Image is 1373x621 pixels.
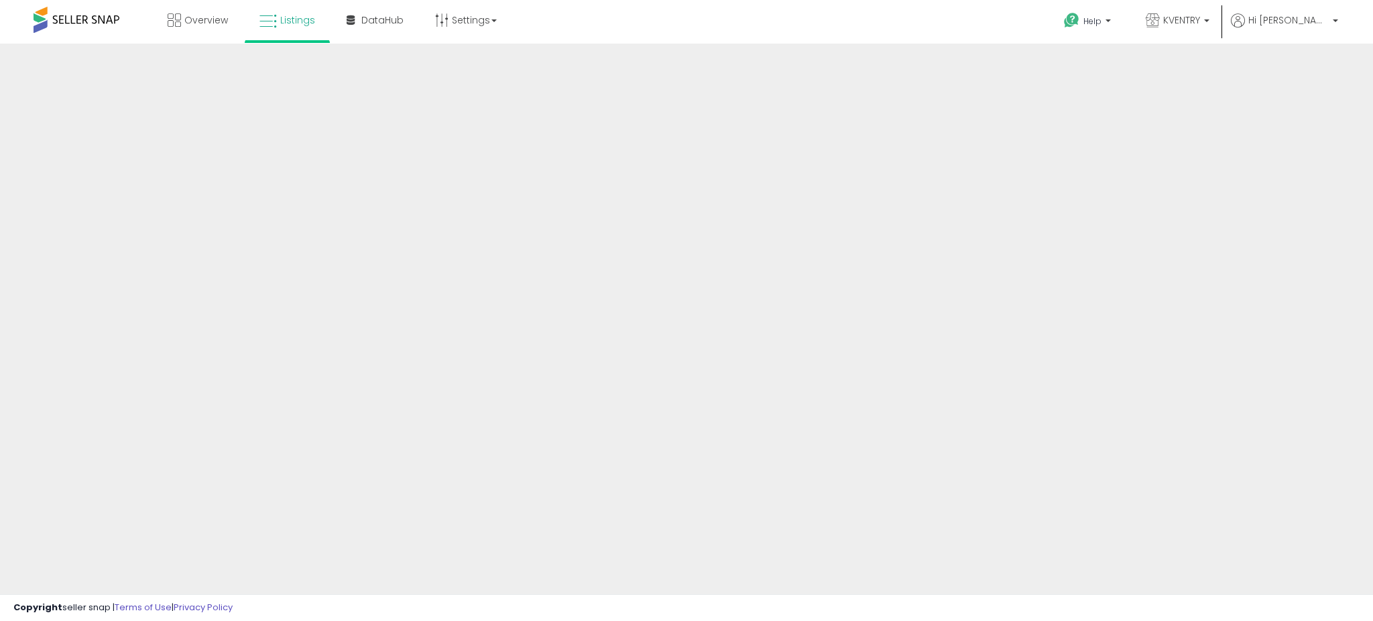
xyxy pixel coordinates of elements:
[1248,13,1329,27] span: Hi [PERSON_NAME]
[1163,13,1200,27] span: KVENTRY
[1083,15,1101,27] span: Help
[1053,2,1124,44] a: Help
[184,13,228,27] span: Overview
[361,13,404,27] span: DataHub
[280,13,315,27] span: Listings
[1063,12,1080,29] i: Get Help
[1231,13,1338,44] a: Hi [PERSON_NAME]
